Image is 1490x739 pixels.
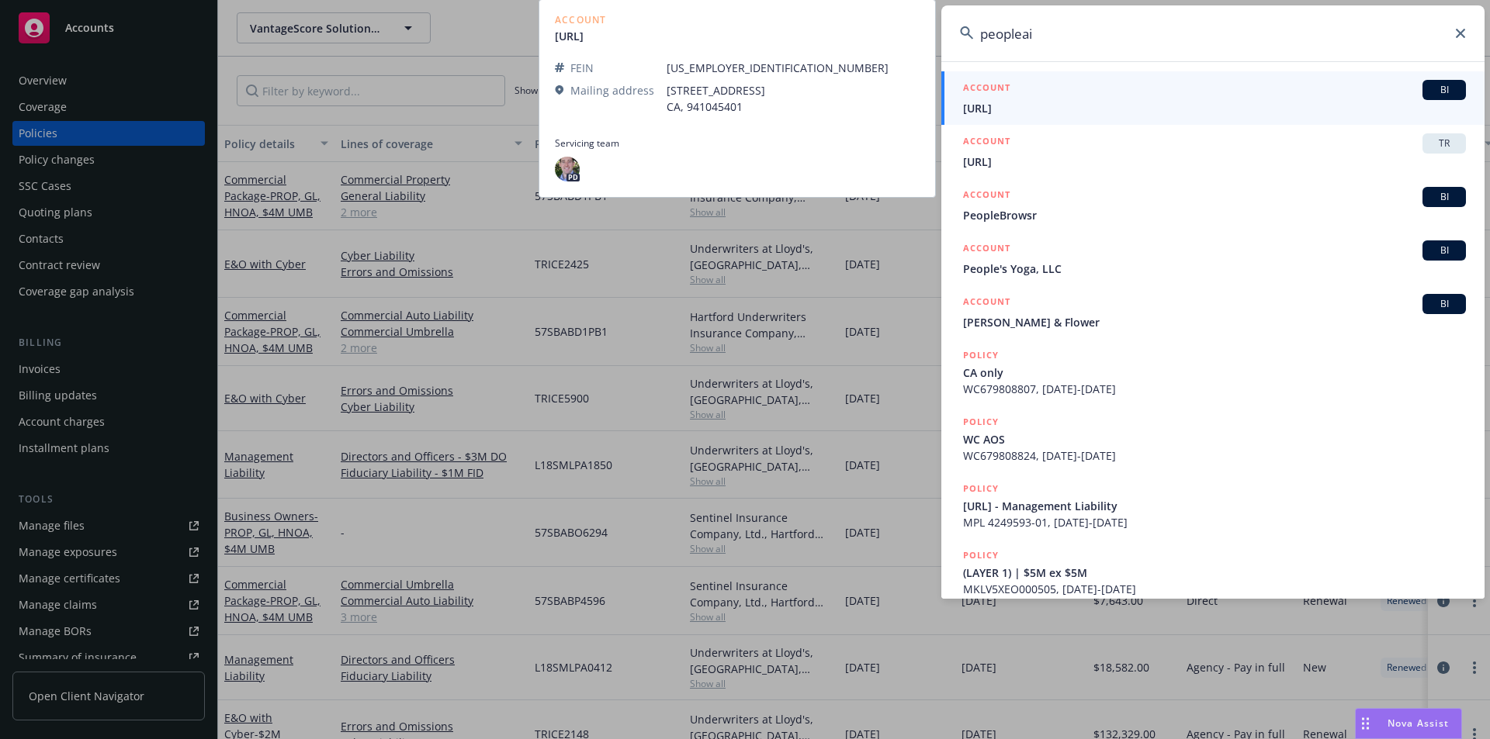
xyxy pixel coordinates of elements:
span: WC679808824, [DATE]-[DATE] [963,447,1466,464]
span: PeopleBrowsr [963,207,1466,223]
a: ACCOUNTBI[URL] [941,71,1485,125]
h5: POLICY [963,414,999,430]
a: ACCOUNTTR[URL] [941,125,1485,178]
a: POLICY(LAYER 1) | $5M ex $5MMKLV5XEO000505, [DATE]-[DATE] [941,539,1485,606]
a: ACCOUNTBI[PERSON_NAME] & Flower [941,285,1485,339]
div: Drag to move [1356,709,1375,738]
h5: POLICY [963,547,999,563]
a: ACCOUNTBIPeopleBrowsr [941,178,1485,232]
span: CA only [963,364,1466,381]
span: TR [1429,136,1460,150]
span: BI [1429,297,1460,311]
a: ACCOUNTBIPeople's Yoga, LLC [941,232,1485,285]
span: [URL] [963,100,1466,116]
h5: ACCOUNT [963,80,1010,98]
span: MKLV5XEO000505, [DATE]-[DATE] [963,581,1466,597]
h5: ACCOUNT [963,187,1010,205]
button: Nova Assist [1355,708,1462,739]
a: POLICYWC AOSWC679808824, [DATE]-[DATE] [941,406,1485,472]
span: MPL 4249593-01, [DATE]-[DATE] [963,514,1466,530]
h5: POLICY [963,347,999,363]
span: BI [1429,190,1460,204]
span: [PERSON_NAME] & Flower [963,314,1466,330]
h5: ACCOUNT [963,294,1010,313]
span: BI [1429,243,1460,257]
input: Search... [941,5,1485,61]
span: [URL] [963,154,1466,170]
span: [URL] - Management Liability [963,498,1466,514]
span: (LAYER 1) | $5M ex $5M [963,565,1466,581]
span: BI [1429,83,1460,97]
span: WC679808807, [DATE]-[DATE] [963,381,1466,397]
a: POLICY[URL] - Management LiabilityMPL 4249593-01, [DATE]-[DATE] [941,472,1485,539]
span: People's Yoga, LLC [963,261,1466,277]
h5: POLICY [963,481,999,496]
h5: ACCOUNT [963,133,1010,152]
a: POLICYCA onlyWC679808807, [DATE]-[DATE] [941,339,1485,406]
span: WC AOS [963,431,1466,447]
span: Nova Assist [1388,717,1449,730]
h5: ACCOUNT [963,240,1010,259]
